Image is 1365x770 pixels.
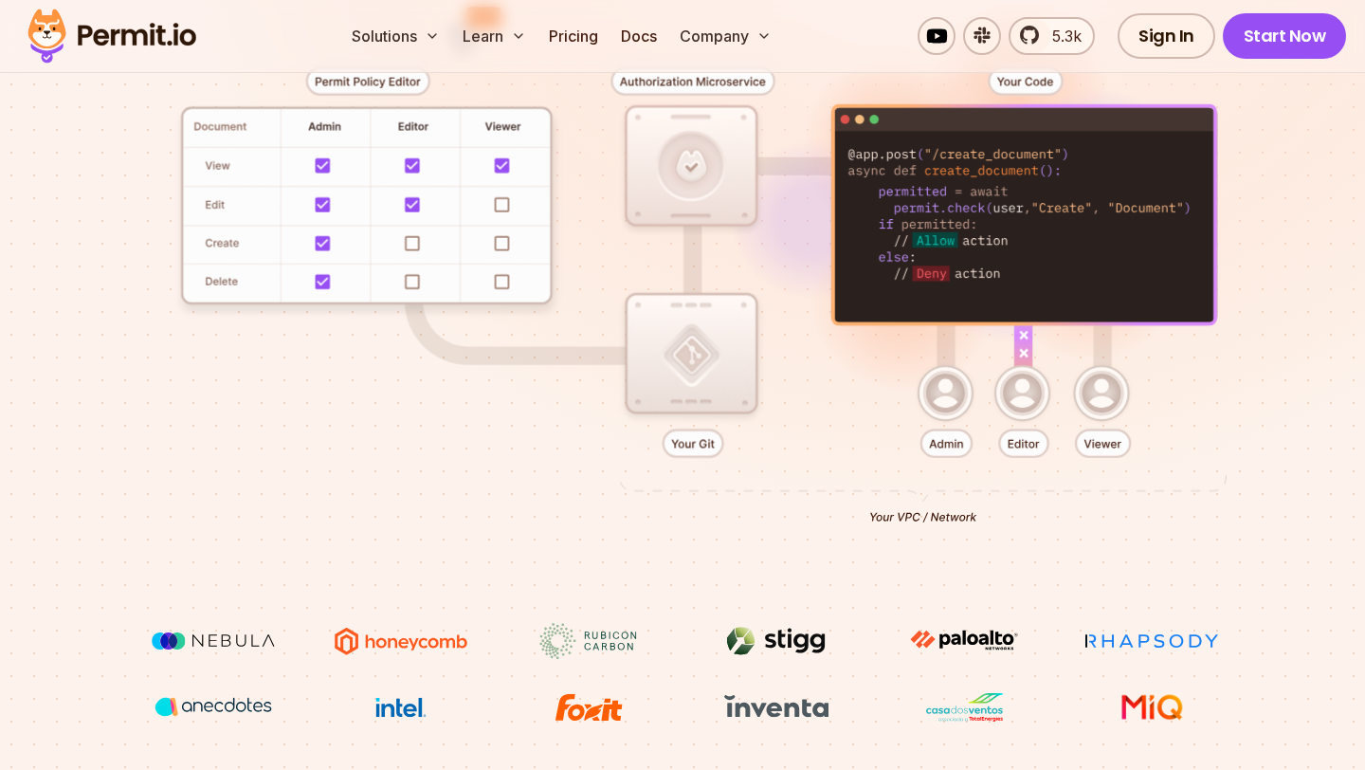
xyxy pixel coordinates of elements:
[1088,691,1216,724] img: MIQ
[344,17,447,55] button: Solutions
[1041,25,1082,47] span: 5.3k
[705,689,847,724] img: inventa
[330,623,472,659] img: Honeycomb
[1118,13,1215,59] a: Sign In
[613,17,664,55] a: Docs
[455,17,534,55] button: Learn
[1009,17,1095,55] a: 5.3k
[1223,13,1347,59] a: Start Now
[541,17,606,55] a: Pricing
[893,623,1035,657] img: paloalto
[672,17,779,55] button: Company
[142,623,284,659] img: Nebula
[893,689,1035,725] img: Casa dos Ventos
[142,689,284,724] img: vega
[518,623,660,659] img: Rubicon
[19,4,205,68] img: Permit logo
[705,623,847,659] img: Stigg
[518,689,660,725] img: Foxit
[330,689,472,725] img: Intel
[1081,623,1223,659] img: Rhapsody Health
